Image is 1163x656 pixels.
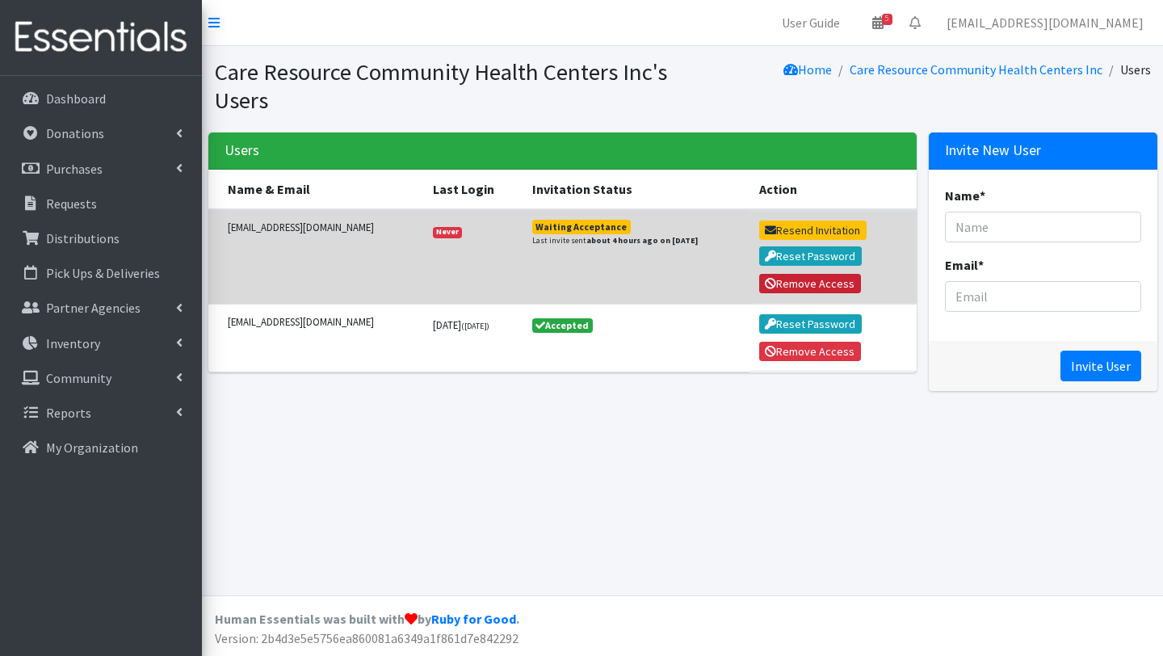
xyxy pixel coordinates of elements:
label: Email [945,255,984,275]
a: Community [6,362,195,394]
p: Pick Ups & Deliveries [46,265,160,281]
a: Reports [6,397,195,429]
a: Donations [6,117,195,149]
a: Purchases [6,153,195,185]
a: Partner Agencies [6,292,195,324]
div: Waiting Acceptance [535,222,627,232]
p: Dashboard [46,90,106,107]
a: Ruby for Good [431,611,516,627]
h1: Care Resource Community Health Centers Inc's Users [215,58,677,114]
button: Remove Access [759,342,861,361]
p: Distributions [46,230,120,246]
span: Accepted [532,318,594,333]
p: Community [46,370,111,386]
a: 5 [859,6,896,39]
small: [EMAIL_ADDRESS][DOMAIN_NAME] [228,220,414,235]
a: Dashboard [6,82,195,115]
small: [DATE] [433,318,489,331]
input: Invite User [1060,351,1141,381]
button: Reset Password [759,246,862,266]
a: Pick Ups & Deliveries [6,257,195,289]
small: ([DATE]) [461,321,489,331]
a: [EMAIL_ADDRESS][DOMAIN_NAME] [934,6,1157,39]
span: Never [433,227,462,238]
a: Distributions [6,222,195,254]
input: Name [945,212,1141,242]
abbr: required [978,257,984,273]
img: HumanEssentials [6,11,195,65]
strong: Human Essentials was built with by . [215,611,519,627]
a: Home [783,61,832,78]
small: [EMAIL_ADDRESS][DOMAIN_NAME] [228,314,414,330]
p: Donations [46,125,104,141]
a: Inventory [6,327,195,360]
p: Reports [46,405,91,421]
button: Remove Access [759,274,861,293]
span: 5 [882,14,892,25]
abbr: required [980,187,985,204]
a: Care Resource Community Health Centers Inc [850,61,1102,78]
input: Email [945,281,1141,312]
th: Invitation Status [523,170,749,209]
span: Version: 2b4d3e5e5756ea860081a6349a1f861d7e842292 [215,630,519,646]
label: Name [945,186,985,205]
p: My Organization [46,439,138,456]
th: Name & Email [208,170,423,209]
th: Last Login [423,170,523,209]
a: My Organization [6,431,195,464]
button: Resend Invitation [759,221,867,240]
p: Inventory [46,335,100,351]
strong: about 4 hours ago on [DATE] [586,235,698,246]
li: Users [1102,58,1151,82]
p: Partner Agencies [46,300,141,316]
small: Last invite sent [532,234,698,246]
button: Reset Password [759,314,862,334]
a: User Guide [769,6,853,39]
h3: Invite New User [945,142,1041,159]
p: Purchases [46,161,103,177]
th: Action [749,170,917,209]
a: Requests [6,187,195,220]
h3: Users [225,142,259,159]
p: Requests [46,196,97,212]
